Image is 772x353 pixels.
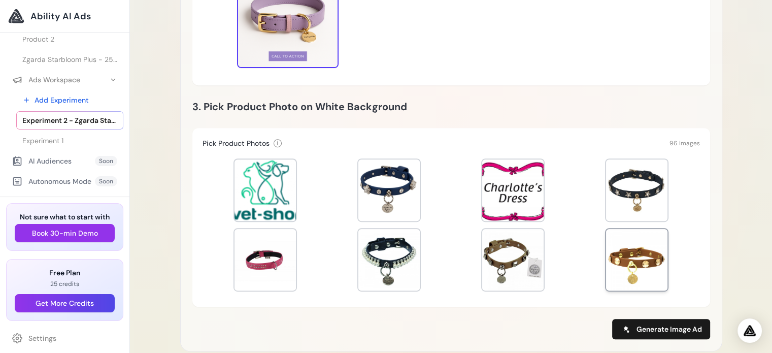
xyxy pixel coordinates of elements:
a: Zgarda Starbloom Plus - 25cm [16,50,123,69]
span: 96 images [669,139,700,147]
a: Ability AI Ads [8,8,121,24]
span: Soon [95,176,117,186]
span: Ability AI Ads [30,9,91,23]
h2: 3. Pick Product Photo on White Background [192,99,710,115]
span: Generate Image Ad [636,324,702,334]
a: Product 2 [16,30,123,48]
div: AI Audiences [12,156,72,166]
div: Open Intercom Messenger [737,318,762,343]
button: Book 30-min Demo [15,224,115,242]
span: Zgarda Starbloom Plus - 25cm [22,54,117,65]
a: Experiment 2 - Zgarda Starbloom Plus - 25cm [16,111,123,130]
button: Generate Image Ad [612,319,710,339]
a: Experiment 1 [16,132,123,150]
a: Settings [6,329,123,347]
p: 25 credits [15,280,115,288]
h3: Pick Product Photos [203,138,270,148]
a: Add Experiment [16,91,123,109]
div: Ads Workspace [12,75,80,85]
span: Soon [95,156,117,166]
h3: Not sure what to start with [15,212,115,222]
span: Experiment 2 - Zgarda Starbloom Plus - 25cm [22,115,117,125]
h3: Free Plan [15,268,115,278]
button: Get More Credits [15,294,115,312]
button: Ads Workspace [6,71,123,89]
span: Product 2 [22,34,54,44]
span: Experiment 1 [22,136,63,146]
span: i [277,139,278,147]
div: Autonomous Mode [12,176,91,186]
